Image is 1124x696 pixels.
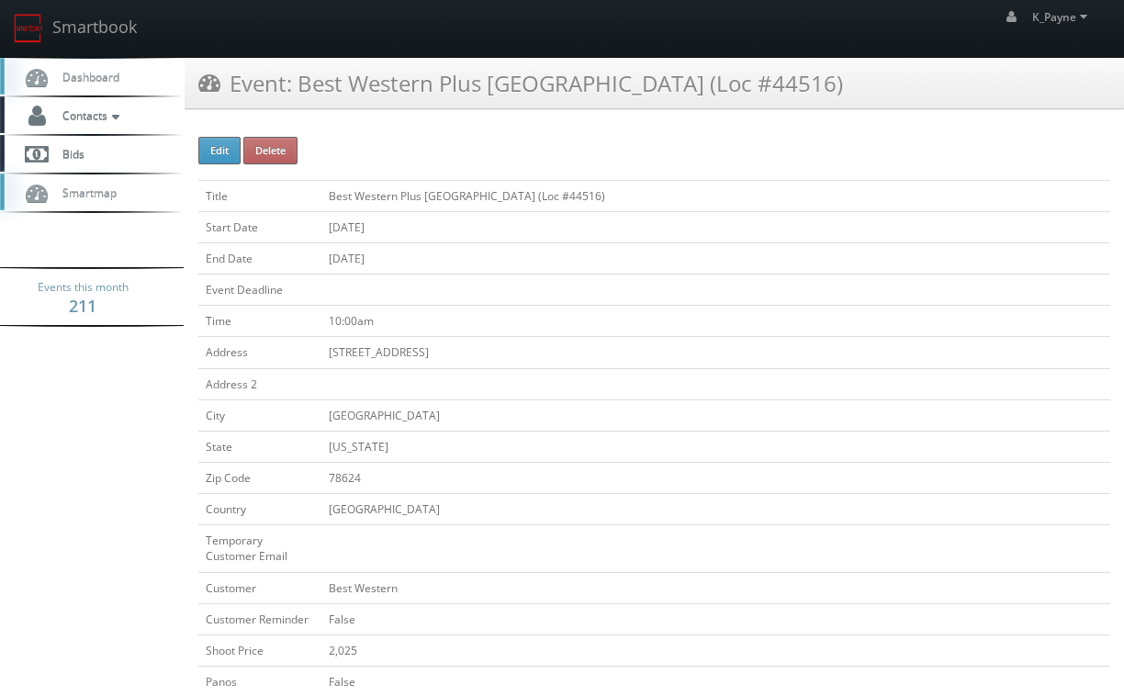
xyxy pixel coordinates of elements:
td: 2,025 [321,634,1110,666]
td: [GEOGRAPHIC_DATA] [321,399,1110,431]
span: Contacts [53,107,124,123]
td: 78624 [321,462,1110,493]
td: Shoot Price [198,634,321,666]
td: [DATE] [321,211,1110,242]
button: Edit [198,137,241,164]
td: Best Western Plus [GEOGRAPHIC_DATA] (Loc #44516) [321,180,1110,211]
h3: Event: Best Western Plus [GEOGRAPHIC_DATA] (Loc #44516) [198,67,843,99]
td: [US_STATE] [321,431,1110,462]
td: Start Date [198,211,321,242]
td: Time [198,306,321,337]
td: Event Deadline [198,275,321,306]
td: End Date [198,242,321,274]
td: Country [198,494,321,525]
strong: 211 [69,295,96,317]
td: Zip Code [198,462,321,493]
td: 10:00am [321,306,1110,337]
td: Temporary Customer Email [198,525,321,572]
span: Smartmap [53,185,117,200]
td: Best Western [321,572,1110,603]
td: [STREET_ADDRESS] [321,337,1110,368]
td: [GEOGRAPHIC_DATA] [321,494,1110,525]
td: False [321,603,1110,634]
span: Bids [53,146,84,162]
td: State [198,431,321,462]
img: smartbook-logo.png [14,14,43,43]
td: Customer Reminder [198,603,321,634]
td: Title [198,180,321,211]
td: Customer [198,572,321,603]
td: [DATE] [321,242,1110,274]
button: Delete [243,137,298,164]
td: Address 2 [198,368,321,399]
td: City [198,399,321,431]
span: K_Payne [1032,9,1093,25]
span: Dashboard [53,69,119,84]
td: Address [198,337,321,368]
span: Events this month [38,278,129,297]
